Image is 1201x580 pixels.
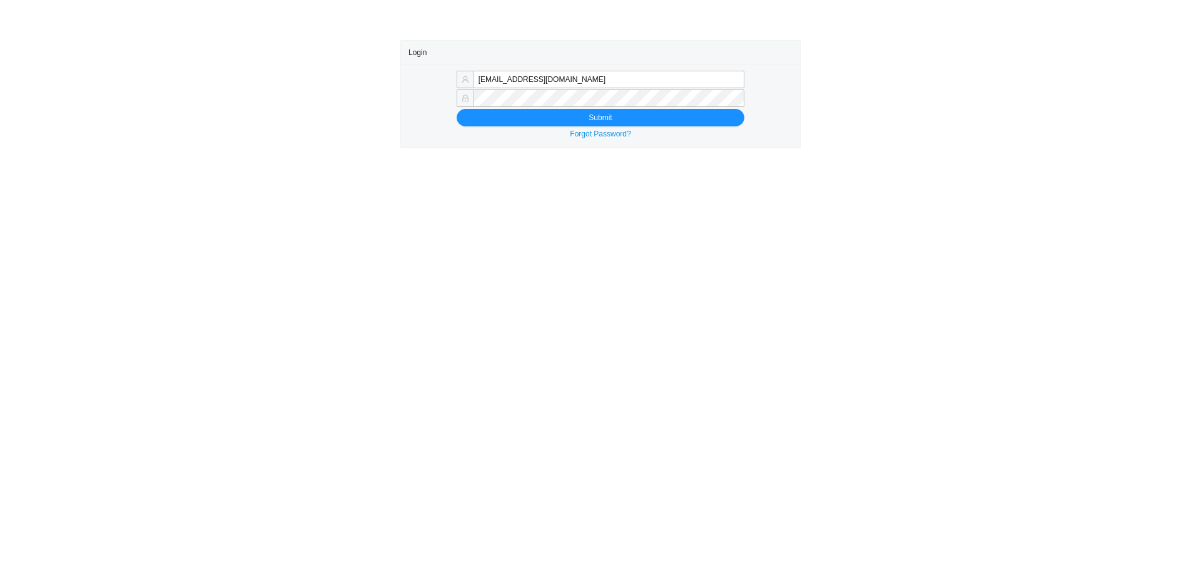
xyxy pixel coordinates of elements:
input: Email [474,71,744,88]
div: Login [408,41,793,64]
span: user [462,76,469,83]
a: Forgot Password? [570,130,631,138]
span: lock [462,94,469,102]
button: Submit [457,109,744,126]
span: Submit [589,111,612,124]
